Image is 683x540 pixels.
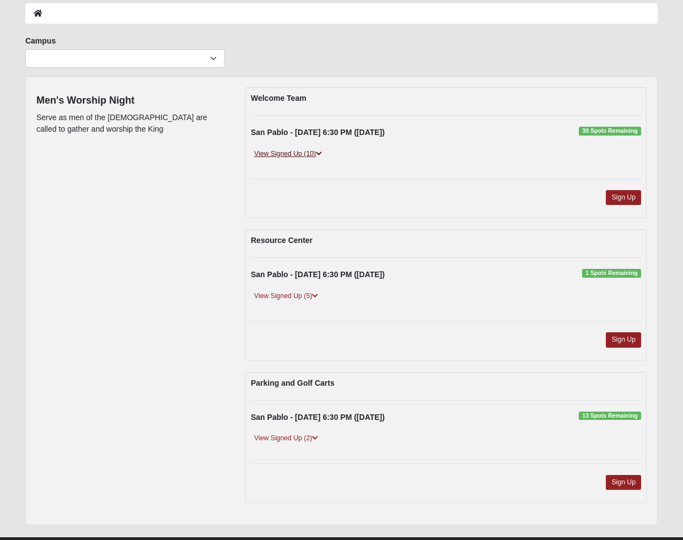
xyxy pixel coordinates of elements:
a: View Signed Up (10) [251,148,325,160]
label: Campus [25,35,56,46]
strong: San Pablo - [DATE] 6:30 PM ([DATE]) [251,413,385,422]
h4: Men's Worship Night [36,95,229,107]
span: 1 Spots Remaining [582,269,641,278]
strong: San Pablo - [DATE] 6:30 PM ([DATE]) [251,270,385,279]
a: Sign Up [606,190,641,205]
a: Sign Up [606,475,641,490]
a: View Signed Up (5) [251,290,321,302]
strong: San Pablo - [DATE] 6:30 PM ([DATE]) [251,128,385,137]
a: Sign Up [606,332,641,347]
strong: Welcome Team [251,94,306,102]
a: View Signed Up (2) [251,433,321,444]
span: 30 Spots Remaining [579,127,641,136]
strong: Parking and Golf Carts [251,379,335,387]
p: Serve as men of the [DEMOGRAPHIC_DATA] are called to gather and worship the King [36,112,229,135]
span: 13 Spots Remaining [579,412,641,420]
strong: Resource Center [251,236,313,245]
